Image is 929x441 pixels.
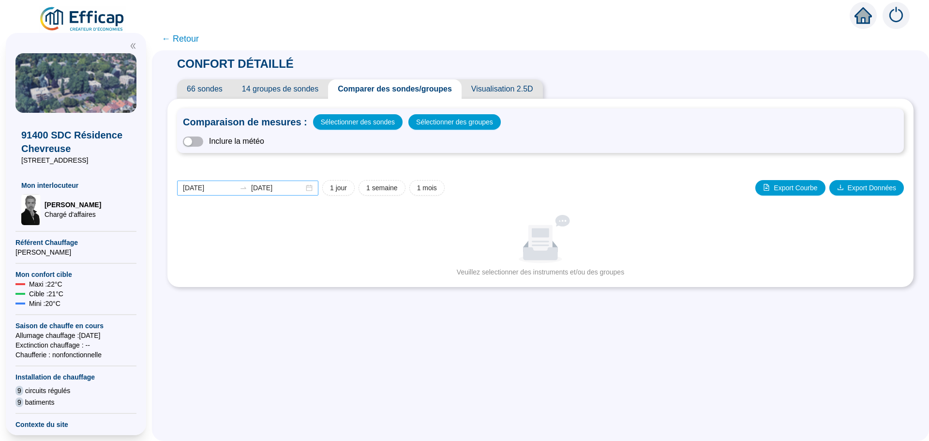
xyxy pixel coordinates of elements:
span: Mon confort cible [15,270,136,279]
span: 1 semaine [366,183,398,193]
button: Sélectionner des groupes [408,114,501,130]
span: Contexte du site [15,420,136,429]
button: 1 semaine [359,180,405,196]
span: Comparaison de mesures : [183,115,307,129]
div: Veuillez selectionner des instruments et/ou des groupes [181,267,900,277]
span: Mini : 20 °C [29,299,60,308]
img: alerts [883,2,910,29]
button: Export Données [829,180,904,196]
span: [PERSON_NAME] [45,200,101,210]
span: Saison de chauffe en cours [15,321,136,331]
span: Comparer des sondes/groupes [328,79,462,99]
span: [PERSON_NAME] [15,247,136,257]
span: Visualisation 2.5D [462,79,543,99]
span: swap-right [240,184,247,192]
span: to [240,184,247,192]
span: file-image [763,184,770,191]
button: Export Courbe [755,180,825,196]
span: Chaufferie : non fonctionnelle [15,350,136,360]
span: [STREET_ADDRESS] [21,155,131,165]
span: Export Courbe [774,183,817,193]
span: home [854,7,872,24]
input: Date de début [183,183,236,193]
span: 9 [15,386,23,395]
span: Installation de chauffage [15,372,136,382]
span: Sélectionner des sondes [321,115,395,129]
span: Export Données [848,183,896,193]
span: Maxi : 22 °C [29,279,62,289]
span: circuits régulés [25,386,70,395]
span: ← Retour [162,32,199,46]
input: Date de fin [251,183,304,193]
span: Allumage chauffage : [DATE] [15,331,136,340]
span: Chargé d'affaires [45,210,101,219]
button: 1 mois [409,180,445,196]
span: CONFORT DÉTAILLÉ [167,57,303,70]
span: double-left [130,43,136,49]
span: 66 sondes [177,79,232,99]
img: Chargé d'affaires [21,194,41,225]
span: 1 jour [330,183,347,193]
span: Mon interlocuteur [21,181,131,190]
span: Sélectionner des groupes [416,115,493,129]
span: Référent Chauffage [15,238,136,247]
button: Sélectionner des sondes [313,114,403,130]
span: download [837,184,844,191]
span: 91400 SDC Résidence Chevreuse [21,128,131,155]
span: 9 [15,397,23,407]
span: 1 mois [417,183,437,193]
button: 1 jour [322,180,355,196]
img: efficap energie logo [39,6,126,33]
span: Exctinction chauffage : -- [15,340,136,350]
span: Inclure la météo [209,136,264,147]
span: batiments [25,397,55,407]
span: 14 groupes de sondes [232,79,328,99]
span: Cible : 21 °C [29,289,63,299]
